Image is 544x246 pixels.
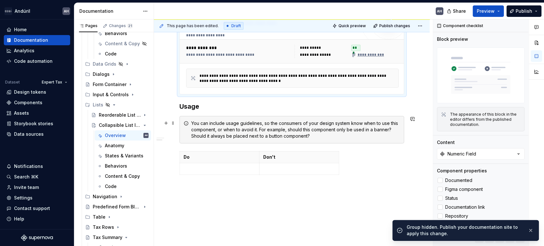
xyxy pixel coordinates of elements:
a: Code [95,49,151,59]
div: Code automation [14,58,53,64]
div: AH [437,9,442,14]
span: Preview [477,8,495,14]
div: Notifications [14,163,43,170]
a: Reorderable List Item [89,110,151,120]
div: Changes [109,23,133,28]
div: Behaviors [105,30,127,37]
div: Anatomy [105,142,124,149]
div: Help [14,216,24,222]
div: Home [14,26,27,33]
div: AH [64,9,69,14]
a: Tax Summary [83,232,151,242]
div: Input & Controls [93,91,129,98]
div: Invite team [14,184,39,191]
button: Share [444,5,470,17]
span: Status [445,196,458,201]
span: Documented [445,178,472,183]
div: States & Variants [105,153,143,159]
div: Andúril [15,8,30,14]
div: Block preview [437,36,468,42]
a: Tax Rows [83,222,151,232]
div: Analytics [14,47,34,54]
strong: Don't [263,154,275,160]
a: Behaviors [95,161,151,171]
span: Share [453,8,466,14]
div: Group hidden. Publish your documentation site to apply this change. [407,224,523,237]
div: Data sources [14,131,44,137]
span: 21 [127,23,133,28]
a: Predefined Form Blocks [83,202,151,212]
div: Navigation [83,192,151,202]
div: Components [14,99,42,106]
div: Code [105,51,117,57]
a: Storybook stories [4,119,70,129]
span: This page has been edited. [167,23,219,28]
div: Assets [14,110,29,116]
span: Documentation link [445,205,485,210]
a: Code automation [4,56,70,66]
div: You can include usage guidelines, so the consumers of your design system know when to use this co... [191,120,400,139]
button: Publish changes [371,21,413,30]
a: Content & Copy [95,39,151,49]
button: Search ⌘K [4,172,70,182]
strong: Do [184,154,190,160]
div: Collapsible List Item [99,122,141,128]
img: 572984b3-56a8-419d-98bc-7b186c70b928.png [4,7,12,15]
span: Expert Tax [42,80,62,85]
button: Numeric Field [437,148,525,160]
button: Notifications [4,161,70,171]
div: Numeric Field [447,151,476,157]
a: Invite team [4,182,70,192]
div: Documentation [14,37,48,43]
span: Publish [516,8,532,14]
button: Publish [506,5,541,17]
a: Analytics [4,46,70,56]
div: Content & Copy [105,173,140,179]
div: The appearance of this block in the editor differs from the published documentation. [450,112,520,127]
h3: Usage [179,102,404,111]
a: Form Container [83,79,151,90]
svg: Supernova Logo [21,235,53,241]
div: Behaviors [105,163,127,169]
button: Preview [473,5,504,17]
div: Lists [93,102,103,108]
div: Dialogs [93,71,110,77]
div: Design tokens [14,89,46,95]
div: Lists [83,100,151,110]
div: Overview [105,132,126,139]
span: Publish changes [379,23,410,28]
a: Design tokens [4,87,70,97]
div: Settings [14,195,33,201]
div: AH [145,132,148,139]
a: Data sources [4,129,70,139]
span: Figma component [445,187,483,192]
span: Draft [231,23,241,28]
div: Dataset [5,80,20,85]
div: Input & Controls [83,90,151,100]
div: Search ⌘K [14,174,38,180]
span: Quick preview [338,23,366,28]
div: Tax Rows [93,224,114,230]
div: Reorderable List Item [99,112,141,118]
a: Components [4,98,70,108]
a: Code [95,181,151,192]
div: Component properties [437,168,487,174]
a: Assets [4,108,70,118]
a: Documentation [4,35,70,45]
button: AndúrilAH [1,4,73,18]
div: Pages [79,23,98,28]
button: Quick preview [330,21,369,30]
div: Documentation [79,8,140,14]
a: States & Variants [95,151,151,161]
a: Anatomy [95,141,151,151]
div: Predefined Form Blocks [93,204,141,210]
div: Content & Copy [105,40,140,47]
a: Content & Copy [95,171,151,181]
div: Tax Summary [93,234,122,241]
div: Storybook stories [14,120,53,127]
div: Contact support [14,205,50,212]
div: Form Container [93,81,127,88]
div: Table [93,214,105,220]
a: Home [4,25,70,35]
